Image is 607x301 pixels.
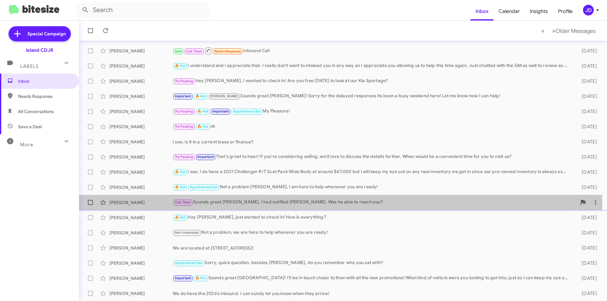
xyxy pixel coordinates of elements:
div: Hey [PERSON_NAME], just wanted to check in! How is everything? [173,214,572,221]
span: Try Pausing [175,124,193,129]
a: Special Campaign [9,26,71,41]
div: [PERSON_NAME] [109,245,173,251]
span: Important [212,109,229,113]
div: I understand and I appreciate that. I really don't want to mislead you in any way an I appreciate... [173,62,572,69]
span: 🔥 Hot [195,276,206,280]
span: Important [175,94,191,98]
div: [DATE] [572,260,602,266]
span: Inbox [18,78,72,84]
div: [PERSON_NAME] [109,139,173,145]
button: JD [578,5,600,15]
div: [PERSON_NAME] [109,290,173,297]
div: Sounds great [GEOGRAPHIC_DATA]! I'll be in touch closer to then with all the new promotions! What... [173,274,572,282]
span: Try Pausing [175,79,193,83]
div: [PERSON_NAME] [109,199,173,206]
button: Next [548,24,599,37]
div: [PERSON_NAME] [109,78,173,84]
div: Island CDJR [26,47,53,53]
div: [DATE] [572,63,602,69]
span: » [552,27,555,35]
div: We are located at [STREET_ADDRESS]! [173,245,572,251]
div: [DATE] [572,230,602,236]
a: Calendar [494,2,525,21]
span: 🔥 Hot [197,109,208,113]
div: [DATE] [572,48,602,54]
div: [DATE] [572,275,602,281]
nav: Page navigation example [538,24,599,37]
div: ok [173,123,572,130]
div: My Pleasure! [173,108,572,115]
div: [PERSON_NAME] [109,260,173,266]
div: That's great to hear! If you're considering selling, we’d love to discuss the details further. Wh... [173,153,572,160]
div: [PERSON_NAME] [109,184,173,190]
input: Search [77,3,209,18]
div: [DATE] [572,108,602,115]
div: I see, is it in a current lease or finance? [173,139,572,145]
div: [DATE] [572,245,602,251]
div: Not a problem, we are here to help whenever you are ready! [173,229,572,236]
div: [DATE] [572,184,602,190]
span: 🔥 Hot [175,64,186,68]
span: Important [197,155,214,159]
div: [DATE] [572,78,602,84]
a: Profile [553,2,578,21]
div: Inbound Call [173,47,572,55]
span: Call Them [175,200,191,204]
span: Appointment Set [190,185,218,189]
span: Older Messages [555,27,596,34]
div: Sounds great [PERSON_NAME]! Sorry for the delayed responses its been a busy weekend here! Let me ... [173,93,572,100]
span: 🔥 Hot [175,215,186,220]
span: Important [175,276,191,280]
div: Sounds great [PERSON_NAME], I had notified [PERSON_NAME]. Was he able to reach you? [173,199,577,206]
div: [PERSON_NAME] [109,108,173,115]
div: [DATE] [572,139,602,145]
span: All Conversations [18,108,54,115]
div: JD [583,5,594,15]
button: Previous [537,24,549,37]
span: 🔥 Hot [197,124,208,129]
span: Appointment Set [175,261,203,265]
span: 🔥 Hot [175,170,186,174]
div: [PERSON_NAME] [109,63,173,69]
div: [DATE] [572,290,602,297]
div: [DATE] [572,93,602,99]
span: Not-Interested [175,231,199,235]
div: Sorry, quick question. besides [PERSON_NAME], do you remember who you sat with? [173,259,572,267]
div: [PERSON_NAME] [109,48,173,54]
div: We do have the 2026's inbound. I can surely let you know when they arrive! [173,290,572,297]
div: [PERSON_NAME] [109,169,173,175]
div: [DATE] [572,214,602,221]
span: More [20,142,33,147]
div: [PERSON_NAME] [109,214,173,221]
div: [PERSON_NAME] [109,123,173,130]
span: Try Pausing [175,155,193,159]
span: Labels [20,63,39,69]
span: 🔥 Hot [195,94,206,98]
div: [PERSON_NAME] [109,154,173,160]
span: Needs Response [214,49,241,53]
span: Special Campaign [28,31,66,37]
div: Not a problem [PERSON_NAME], I am here to help whenever you are ready! [173,184,572,191]
span: Call Them [186,49,203,53]
span: Appointment Set [233,109,261,113]
div: I see, I do have a 2021 Challenger R/T Scat Pack Wide Body at around $47,000 but I will keep my e... [173,168,572,176]
span: [PERSON_NAME] [210,94,238,98]
div: [DATE] [572,123,602,130]
a: Insights [525,2,553,21]
div: [DATE] [572,154,602,160]
a: Inbox [470,2,494,21]
span: 🔥 Hot [175,185,186,189]
span: Try Pausing [175,109,193,113]
span: « [541,27,545,35]
div: [PERSON_NAME] [109,93,173,99]
div: Hey [PERSON_NAME], I wanted to check in! Are you free [DATE] to look at our Kia Sportage? [173,77,572,85]
div: [DATE] [572,169,602,175]
span: Save a Deal [18,123,42,130]
span: Sold [175,49,182,53]
div: [PERSON_NAME] [109,275,173,281]
div: [PERSON_NAME] [109,230,173,236]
